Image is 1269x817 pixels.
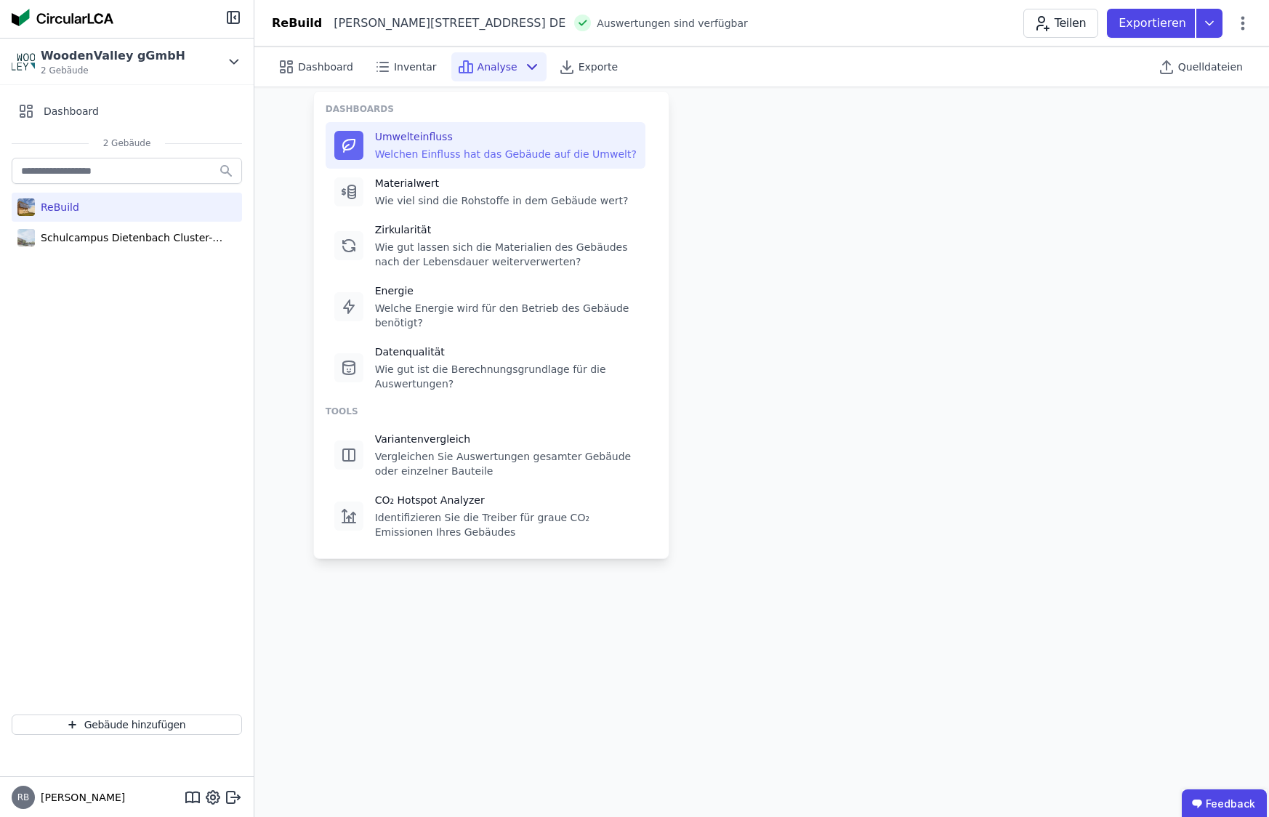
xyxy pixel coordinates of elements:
[322,15,565,32] div: [PERSON_NAME][STREET_ADDRESS] DE
[375,432,648,446] div: Variantenvergleich
[12,50,35,73] img: WoodenValley gGmbH
[326,103,657,115] div: DASHBOARDS
[89,137,166,149] span: 2 Gebäude
[375,493,648,507] div: CO₂ Hotspot Analyzer
[375,129,637,144] div: Umwelteinfluss
[579,60,618,74] span: Exporte
[17,226,35,249] img: Schulcampus Dietenbach Cluster-Schule
[35,230,224,245] div: Schulcampus Dietenbach Cluster-Schule
[375,240,648,269] div: Wie gut lassen sich die Materialien des Gebäudes nach der Lebensdauer weiterverwerten?
[41,65,185,76] span: 2 Gebäude
[375,193,629,208] div: Wie viel sind die Rohstoffe in dem Gebäude wert?
[394,60,437,74] span: Inventar
[44,104,99,118] span: Dashboard
[375,362,648,391] div: Wie gut ist die Berechnungsgrundlage für die Auswertungen?
[272,15,322,32] div: ReBuild
[375,283,648,298] div: Energie
[326,406,657,417] div: TOOLS
[1178,60,1243,74] span: Quelldateien
[375,510,648,539] div: Identifizieren Sie die Treiber für graue CO₂ Emissionen Ihres Gebäudes
[375,222,648,237] div: Zirkularität
[375,449,648,478] div: Vergleichen Sie Auswertungen gesamter Gebäude oder einzelner Bauteile
[12,715,242,735] button: Gebäude hinzufügen
[12,9,113,26] img: Concular
[1023,9,1098,38] button: Teilen
[17,196,35,219] img: ReBuild
[41,47,185,65] div: WoodenValley gGmbH
[478,60,517,74] span: Analyse
[375,301,648,330] div: Welche Energie wird für den Betrieb des Gebäude benötigt?
[1119,15,1189,32] p: Exportieren
[35,200,79,214] div: ReBuild
[298,60,353,74] span: Dashboard
[35,790,125,805] span: [PERSON_NAME]
[375,147,637,161] div: Welchen Einfluss hat das Gebäude auf die Umwelt?
[375,176,629,190] div: Materialwert
[17,793,30,802] span: RB
[597,16,748,31] span: Auswertungen sind verfügbar
[375,345,648,359] div: Datenqualität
